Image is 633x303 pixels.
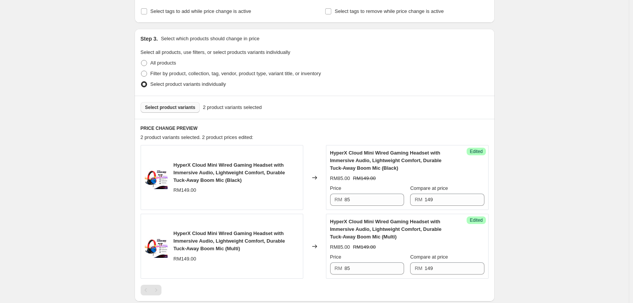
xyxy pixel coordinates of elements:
span: RM [415,197,422,202]
span: 2 product variants selected. 2 product prices edited: [141,134,254,140]
span: Edited [470,217,483,223]
span: RM [335,265,342,271]
span: Price [330,185,342,191]
span: Select product variants [145,104,196,110]
span: Edited [470,148,483,155]
h2: Step 3. [141,35,158,43]
span: RM149.00 [353,175,376,181]
span: HyperX Cloud Mini Wired Gaming Headset with Immersive Audio, Lightweight Comfort, Durable Tuck-Aw... [330,150,442,171]
nav: Pagination [141,285,161,295]
span: RM149.00 [174,256,196,262]
span: Compare at price [410,254,448,260]
span: RM149.00 [353,244,376,250]
span: RM149.00 [174,187,196,193]
img: shopify_8c277b24-cb68-42fa-b371-1bd0753f3e14_80x.jpg [145,166,168,189]
span: HyperX Cloud Mini Wired Gaming Headset with Immersive Audio, Lightweight Comfort, Durable Tuck-Aw... [330,219,442,240]
h6: PRICE CHANGE PREVIEW [141,125,489,131]
span: Select all products, use filters, or select products variants individually [141,49,290,55]
span: RM [335,197,342,202]
span: RM85.00 [330,175,350,181]
p: Select which products should change in price [161,35,259,43]
img: shopify_8c277b24-cb68-42fa-b371-1bd0753f3e14_80x.jpg [145,235,168,258]
span: Filter by product, collection, tag, vendor, product type, variant title, or inventory [150,71,321,76]
span: HyperX Cloud Mini Wired Gaming Headset with Immersive Audio, Lightweight Comfort, Durable Tuck-Aw... [174,162,285,183]
span: Price [330,254,342,260]
span: Compare at price [410,185,448,191]
span: HyperX Cloud Mini Wired Gaming Headset with Immersive Audio, Lightweight Comfort, Durable Tuck-Aw... [174,230,285,251]
span: RM85.00 [330,244,350,250]
span: 2 product variants selected [203,104,262,111]
span: RM [415,265,422,271]
span: Select product variants individually [150,81,226,87]
button: Select product variants [141,102,200,113]
span: All products [150,60,176,66]
span: Select tags to add while price change is active [150,8,251,14]
span: Select tags to remove while price change is active [335,8,444,14]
